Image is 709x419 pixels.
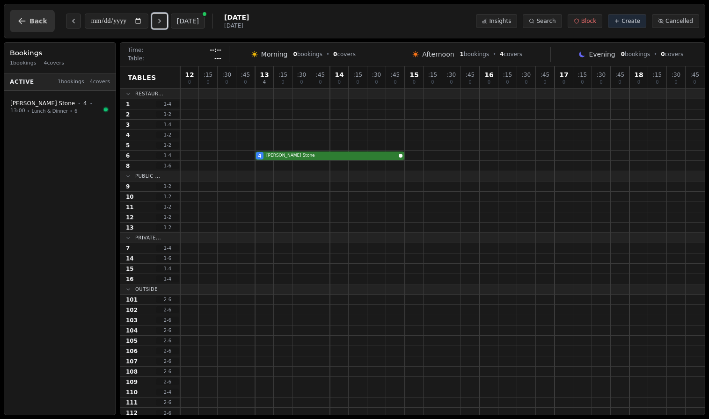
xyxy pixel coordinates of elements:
[126,142,130,149] span: 5
[690,72,699,78] span: : 45
[126,224,134,231] span: 13
[431,80,434,85] span: 0
[413,80,416,85] span: 0
[156,327,179,334] span: 2 - 6
[156,389,179,396] span: 2 - 4
[356,80,359,85] span: 0
[126,121,130,129] span: 3
[156,193,179,200] span: 1 - 2
[126,347,138,355] span: 106
[618,80,621,85] span: 0
[126,368,138,376] span: 108
[563,80,565,85] span: 0
[589,50,615,59] span: Evening
[156,265,179,272] span: 1 - 4
[29,18,47,24] span: Back
[10,10,55,32] button: Back
[266,152,397,159] span: [PERSON_NAME] Stone
[156,203,179,210] span: 1 - 2
[523,14,562,28] button: Search
[156,101,179,108] span: 1 - 4
[156,183,179,190] span: 1 - 2
[156,317,179,324] span: 2 - 6
[476,14,518,28] button: Insights
[224,13,249,22] span: [DATE]
[126,275,134,283] span: 16
[74,108,77,115] span: 6
[503,72,512,78] span: : 15
[541,72,549,78] span: : 45
[156,214,179,221] span: 1 - 2
[126,327,138,334] span: 104
[615,72,624,78] span: : 45
[126,296,138,303] span: 101
[156,306,179,313] span: 2 - 6
[281,80,284,85] span: 0
[126,131,130,139] span: 4
[637,80,640,85] span: 0
[597,72,606,78] span: : 30
[333,51,356,58] span: covers
[70,108,73,115] span: •
[326,51,329,58] span: •
[126,183,130,190] span: 9
[214,55,221,62] span: ---
[135,173,160,180] span: Public ...
[126,409,138,417] span: 112
[156,358,179,365] span: 2 - 6
[66,14,81,29] button: Previous day
[188,80,191,85] span: 0
[391,72,400,78] span: : 45
[126,317,138,324] span: 103
[661,51,665,58] span: 0
[128,46,143,54] span: Time:
[10,59,37,67] span: 1 bookings
[372,72,381,78] span: : 30
[156,255,179,262] span: 1 - 6
[493,51,496,58] span: •
[126,162,130,170] span: 8
[422,50,454,59] span: Afternoon
[300,80,303,85] span: 0
[460,51,489,58] span: bookings
[10,100,75,107] span: [PERSON_NAME] Stone
[27,108,30,115] span: •
[621,51,625,58] span: 0
[293,51,297,58] span: 0
[10,107,25,115] span: 13:00
[156,410,179,417] span: 2 - 6
[333,51,337,58] span: 0
[126,255,134,262] span: 14
[44,59,64,67] span: 4 covers
[156,296,179,303] span: 2 - 6
[156,347,179,354] span: 2 - 6
[241,72,250,78] span: : 45
[4,94,116,120] button: [PERSON_NAME] Stone•4•13:00•Lunch & Dinner•6
[578,72,587,78] span: : 15
[581,80,584,85] span: 0
[10,78,34,86] span: Active
[621,17,640,25] span: Create
[522,72,531,78] span: : 30
[78,100,80,107] span: •
[156,152,179,159] span: 1 - 4
[152,14,167,29] button: Next day
[126,245,130,252] span: 7
[224,22,249,29] span: [DATE]
[568,14,602,28] button: Block
[156,224,179,231] span: 1 - 2
[672,72,680,78] span: : 30
[156,378,179,385] span: 2 - 6
[338,80,341,85] span: 0
[319,80,322,85] span: 0
[260,72,269,78] span: 13
[156,399,179,406] span: 2 - 6
[128,73,156,82] span: Tables
[621,51,650,58] span: bookings
[450,80,453,85] span: 0
[135,234,161,241] span: Private...
[126,214,134,221] span: 12
[126,203,134,211] span: 11
[206,80,209,85] span: 0
[135,286,158,293] span: Outside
